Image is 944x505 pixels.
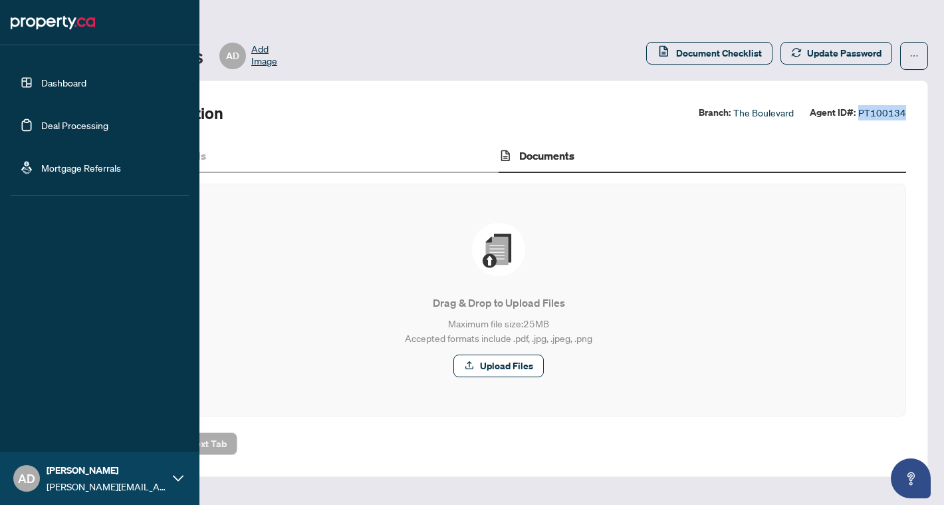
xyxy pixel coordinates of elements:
[699,105,731,120] label: Branch:
[41,162,121,174] a: Mortgage Referrals
[519,148,574,164] h4: Documents
[909,51,919,61] span: ellipsis
[226,49,239,63] span: AD
[472,223,525,276] img: File Upload
[118,316,879,345] p: Maximum file size: 25 MB Accepted formats include .pdf, .jpg, .jpeg, .png
[780,42,892,65] button: Update Password
[251,43,277,69] span: Add Image
[891,458,931,498] button: Open asap
[807,43,882,64] span: Update Password
[11,12,95,33] img: logo
[646,42,772,65] button: Document Checklist
[41,77,86,88] a: Dashboard
[47,463,166,478] span: [PERSON_NAME]
[47,479,166,494] span: [PERSON_NAME][EMAIL_ADDRESS][DOMAIN_NAME]
[18,469,35,488] span: AD
[480,355,533,377] span: Upload Files
[118,295,879,311] p: Drag & Drop to Upload Files
[810,105,856,120] label: Agent ID#:
[453,355,544,377] button: Upload Files
[858,105,906,120] span: PT100134
[41,119,108,131] a: Deal Processing
[733,105,794,120] span: The Boulevard
[178,432,237,455] button: Next Tab
[676,43,762,64] span: Document Checklist
[108,200,889,400] span: File UploadDrag & Drop to Upload FilesMaximum file size:25MBAccepted formats include .pdf, .jpg, ...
